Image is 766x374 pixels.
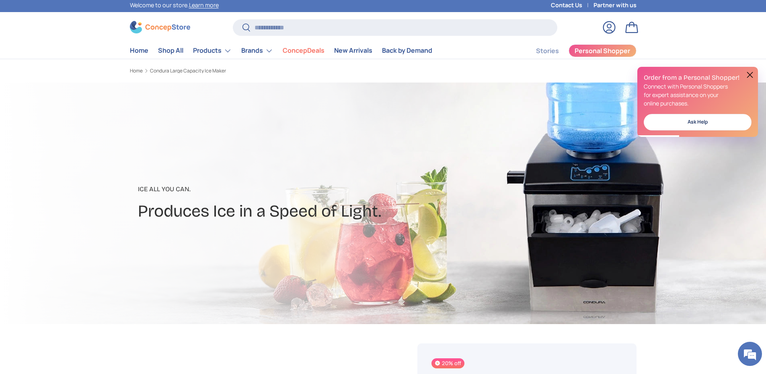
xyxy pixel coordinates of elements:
[644,73,752,82] h2: Order from a Personal Shopper!
[551,1,593,10] a: Contact Us
[130,21,190,33] img: ConcepStore
[188,43,236,59] summary: Products
[130,68,143,73] a: Home
[47,101,111,183] span: We're online!
[644,82,752,107] p: Connect with Personal Shoppers for expert assistance on your online purchases.
[382,43,432,58] a: Back by Demand
[517,43,637,59] nav: Secondary
[130,1,219,10] p: Welcome to our store.
[4,220,153,248] textarea: Type your message and hit 'Enter'
[575,48,630,54] span: Personal Shopper
[536,43,559,59] a: Stories
[138,184,381,194] p: Ice All You Can.
[236,43,278,59] summary: Brands
[283,43,324,58] a: ConcepDeals
[132,4,151,23] div: Minimize live chat window
[569,44,637,57] a: Personal Shopper
[138,200,381,222] h2: Produces Ice in a Speed of Light.
[334,43,372,58] a: New Arrivals
[593,1,637,10] a: Partner with us
[130,43,432,59] nav: Primary
[130,67,398,74] nav: Breadcrumbs
[431,358,464,368] span: 20% off
[158,43,183,58] a: Shop All
[150,68,226,73] a: Condura Large Capacity Ice Maker
[42,45,135,56] div: Chat with us now
[644,114,752,130] a: Ask Help
[130,43,148,58] a: Home
[189,1,219,9] a: Learn more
